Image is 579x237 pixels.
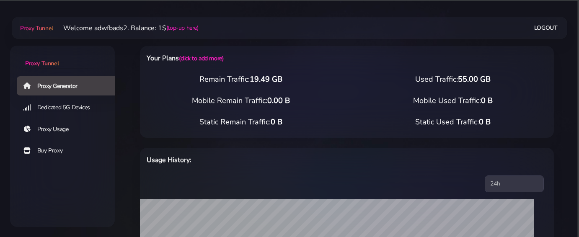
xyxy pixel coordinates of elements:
[135,116,347,128] div: Static Remain Traffic:
[18,21,53,35] a: Proxy Tunnel
[347,74,559,85] div: Used Traffic:
[481,95,493,106] span: 0 B
[17,76,121,95] a: Proxy Generator
[53,23,199,33] li: Welcome adwfbads2. Balance: 1$
[135,95,347,106] div: Mobile Remain Traffic:
[534,20,558,36] a: Logout
[17,98,121,117] a: Dedicated 5G Devices
[147,155,376,165] h6: Usage History:
[25,59,59,67] span: Proxy Tunnel
[347,95,559,106] div: Mobile Used Traffic:
[135,74,347,85] div: Remain Traffic:
[20,24,53,32] span: Proxy Tunnel
[166,23,199,32] a: (top-up here)
[479,117,491,127] span: 0 B
[10,46,115,68] a: Proxy Tunnel
[147,53,376,64] h6: Your Plans
[17,120,121,139] a: Proxy Usage
[538,196,569,227] iframe: Webchat Widget
[250,74,282,84] span: 19.49 GB
[17,141,121,160] a: Buy Proxy
[179,54,223,62] a: (click to add more)
[267,95,290,106] span: 0.00 B
[458,74,491,84] span: 55.00 GB
[271,117,282,127] span: 0 B
[347,116,559,128] div: Static Used Traffic:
